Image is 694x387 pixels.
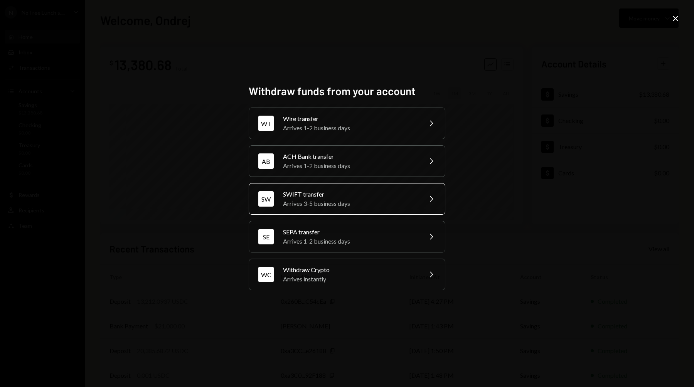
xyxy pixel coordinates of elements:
h2: Withdraw funds from your account [249,84,445,99]
div: Arrives 1-2 business days [283,123,417,133]
div: AB [258,153,274,169]
button: SESEPA transferArrives 1-2 business days [249,221,445,252]
button: WTWire transferArrives 1-2 business days [249,108,445,139]
div: ACH Bank transfer [283,152,417,161]
button: SWSWIFT transferArrives 3-5 business days [249,183,445,215]
div: WC [258,267,274,282]
div: Withdraw Crypto [283,265,417,274]
div: SEPA transfer [283,227,417,237]
div: Arrives instantly [283,274,417,284]
div: Arrives 1-2 business days [283,237,417,246]
div: Arrives 1-2 business days [283,161,417,170]
div: SWIFT transfer [283,190,417,199]
div: SE [258,229,274,244]
div: WT [258,116,274,131]
button: WCWithdraw CryptoArrives instantly [249,259,445,290]
div: SW [258,191,274,207]
button: ABACH Bank transferArrives 1-2 business days [249,145,445,177]
div: Wire transfer [283,114,417,123]
div: Arrives 3-5 business days [283,199,417,208]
